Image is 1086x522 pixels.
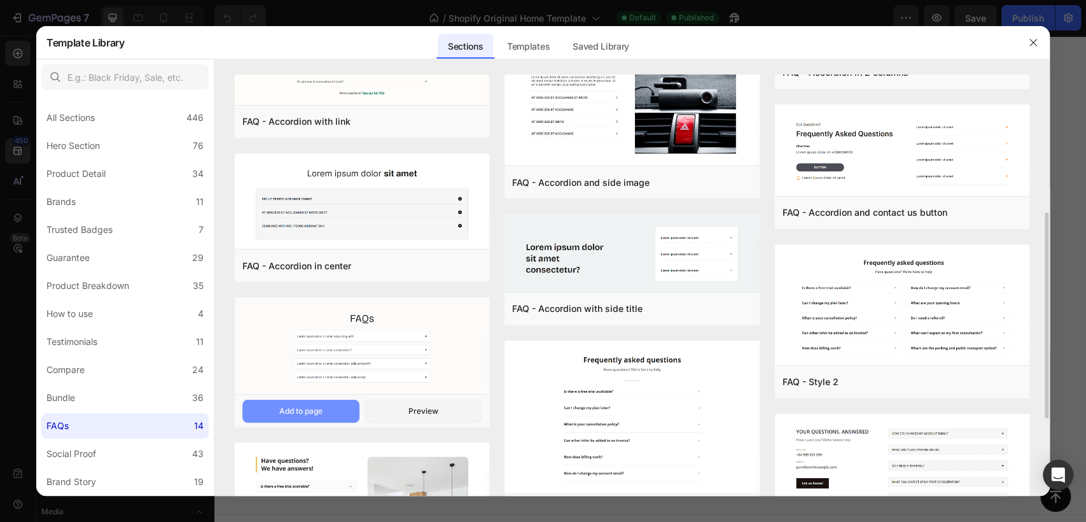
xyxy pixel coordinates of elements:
[365,400,482,423] button: Preview
[46,446,96,462] div: Social Proof
[467,127,765,200] p: Avevo necessità di un piano editoriale per la mia attività, non sapevo alcuna strategia di pubbli...
[242,258,351,274] div: FAQ - Accordion in center
[46,474,96,490] div: Brand Story
[406,371,466,384] span: Add section
[783,374,839,390] div: FAQ - Style 2
[279,406,323,417] div: Add to page
[775,244,1029,368] img: faq2.png
[482,415,577,427] span: then drag & drop elements
[445,294,452,302] button: Dot
[46,390,75,406] div: Bundle
[192,362,204,377] div: 24
[512,175,650,190] div: FAQ - Accordion and side image
[192,390,204,406] div: 36
[419,294,427,302] button: Dot
[192,446,204,462] div: 43
[194,474,204,490] div: 19
[235,153,489,251] img: faqa5.png
[408,406,438,417] div: Preview
[55,13,816,31] p: Quale miglior modo per farci conoscere se non le parole dei nostri clienti
[1043,460,1073,490] div: Open Intercom Messenger
[795,163,816,183] button: Carousel Next Arrow
[46,222,113,237] div: Trusted Badges
[198,306,204,321] div: 4
[41,64,209,90] input: E.g.: Black Friday, Sale, etc.
[46,138,100,153] div: Hero Section
[46,306,93,321] div: How to use
[46,26,125,59] h2: Template Library
[193,138,204,153] div: 76
[783,205,947,220] div: FAQ - Accordion and contact us button
[196,334,204,349] div: 11
[438,34,493,59] div: Sections
[46,418,69,434] div: FAQs
[46,278,129,293] div: Product Breakdown
[497,34,560,59] div: Templates
[46,334,97,349] div: Testimonials
[46,110,95,125] div: All Sections
[186,110,204,125] div: 446
[198,222,204,237] div: 7
[397,415,465,427] span: from URL or image
[106,213,405,226] p: [PERSON_NAME]
[192,250,204,265] div: 29
[242,400,359,423] button: Add to page
[46,250,90,265] div: Guarantee
[512,301,643,316] div: FAQ - Accordion with side title
[299,399,376,413] div: Choose templates
[505,214,759,295] img: faqa6.png
[505,341,759,496] img: faq1.png
[293,415,380,427] span: inspired by CRO experts
[193,278,204,293] div: 35
[242,114,351,129] div: FAQ - Accordion with link
[562,34,639,59] div: Saved Library
[467,213,765,226] p: [PERSON_NAME]
[235,297,489,397] img: faqa7.png
[196,194,204,209] div: 11
[492,399,569,413] div: Add blank section
[194,418,204,434] div: 14
[467,99,765,115] p: Bravissimi
[775,104,1029,199] img: faqa4.png
[46,166,106,181] div: Product Detail
[106,127,405,200] p: I ragazzi dl team hanno subito capito di cosa avevo bisogno, hanno realizzato il mio logo in temp...
[505,36,759,168] img: faqa3.png
[46,194,76,209] div: Brands
[399,399,466,413] div: Generate layout
[775,414,1029,518] img: faq4.png
[432,294,440,302] button: Dot
[192,166,204,181] div: 34
[106,99,405,115] p: SONO STATI MERAVIGLIOSI
[46,362,85,377] div: Compare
